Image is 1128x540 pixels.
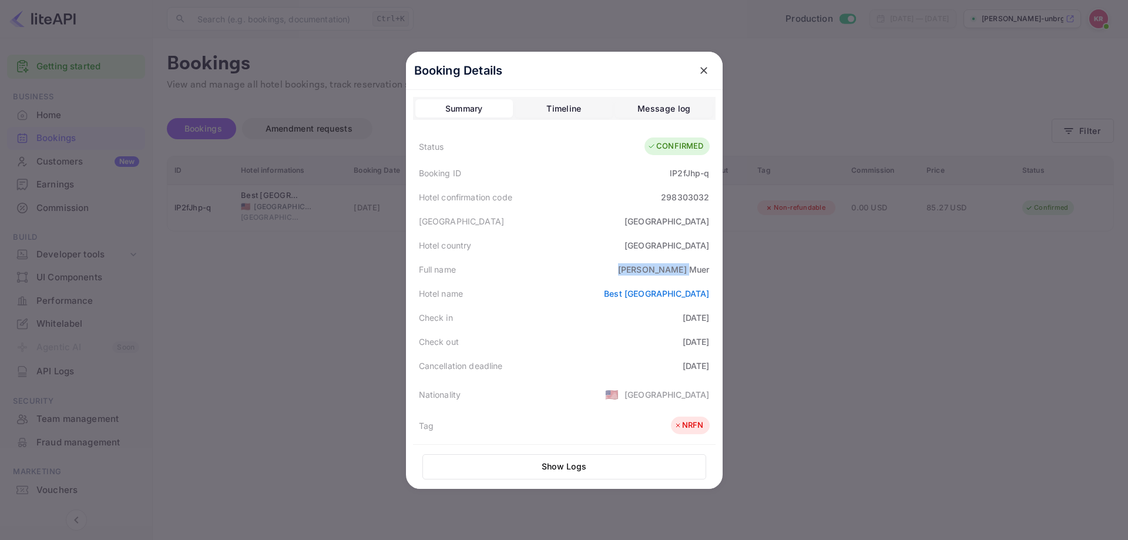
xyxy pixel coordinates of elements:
button: Message log [615,99,713,118]
div: Check out [419,336,459,348]
div: Full name [419,263,456,276]
div: lP2fJhp-q [670,167,709,179]
div: Summary [445,102,483,116]
span: United States [605,384,619,405]
div: Hotel country [419,239,472,251]
a: Best [GEOGRAPHIC_DATA] [604,289,709,298]
div: Hotel confirmation code [419,191,512,203]
div: Status [419,140,444,153]
div: NRFN [674,420,704,431]
div: [DATE] [683,336,710,348]
div: 298303032 [661,191,709,203]
div: Message log [637,102,690,116]
div: CONFIRMED [647,140,703,152]
div: [DATE] [683,311,710,324]
button: close [693,60,714,81]
div: Check in [419,311,453,324]
div: Tag [419,420,434,432]
button: Summary [415,99,513,118]
div: [GEOGRAPHIC_DATA] [419,215,505,227]
p: Booking Details [414,62,503,79]
div: Hotel name [419,287,464,300]
div: Cancellation deadline [419,360,503,372]
button: Timeline [515,99,613,118]
div: [GEOGRAPHIC_DATA] [625,215,710,227]
button: Show Logs [422,454,706,479]
div: [DATE] [683,360,710,372]
div: [GEOGRAPHIC_DATA] [625,239,710,251]
div: Timeline [546,102,581,116]
div: [GEOGRAPHIC_DATA] [625,388,710,401]
div: Booking ID [419,167,462,179]
div: [PERSON_NAME] Muer [618,263,710,276]
div: Nationality [419,388,461,401]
